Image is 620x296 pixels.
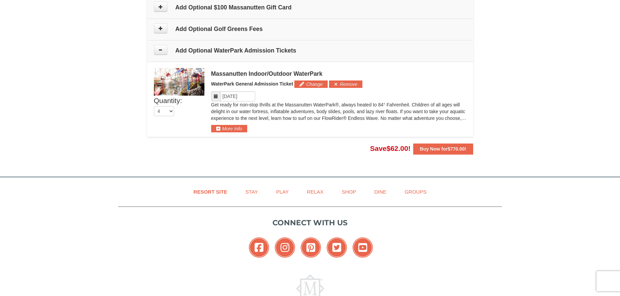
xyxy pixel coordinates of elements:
[413,143,473,154] button: Buy Now for$770.00!
[154,68,204,96] img: 6619917-1403-22d2226d.jpg
[333,184,365,199] a: Shop
[154,26,466,32] h4: Add Optional Golf Greens Fees
[211,70,466,77] div: Massanutten Indoor/Outdoor WaterPark
[154,97,182,104] span: Quantity:
[154,4,466,11] h4: Add Optional $100 Massanutten Gift Card
[370,144,411,152] span: Save !
[237,184,266,199] a: Stay
[211,125,247,132] button: More Info
[298,184,332,199] a: Relax
[396,184,435,199] a: Groups
[154,47,466,54] h4: Add Optional WaterPark Admission Tickets
[448,146,465,152] span: $770.00
[387,144,408,152] span: $62.00
[118,217,502,228] p: Connect with us
[211,101,466,122] p: Get ready for non-stop thrills at the Massanutten WaterPark®, always heated to 84° Fahrenheit. Ch...
[211,81,293,87] span: WaterPark General Admission Ticket
[268,184,297,199] a: Play
[366,184,395,199] a: Dine
[329,80,362,88] button: Remove
[185,184,236,199] a: Resort Site
[420,146,466,152] strong: Buy Now for !
[294,80,328,88] button: Change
